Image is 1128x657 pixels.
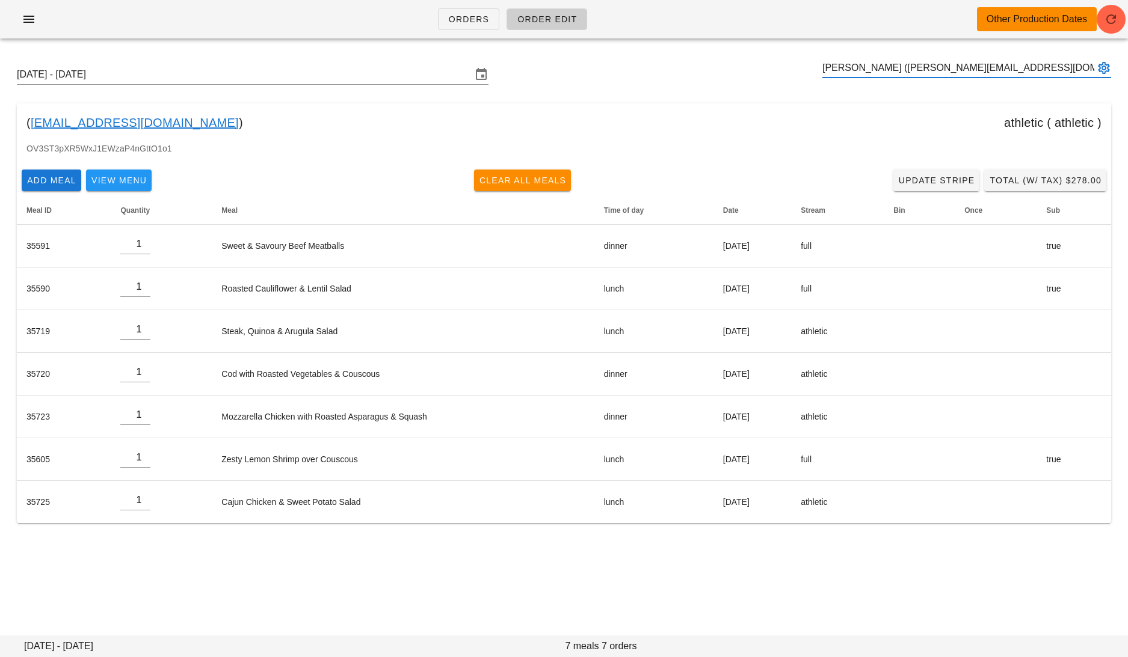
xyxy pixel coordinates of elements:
[1037,267,1111,310] td: true
[91,176,147,185] span: View Menu
[26,206,52,215] span: Meal ID
[594,196,713,225] th: Time of day: Not sorted. Activate to sort ascending.
[989,176,1102,185] span: Total (w/ Tax) $278.00
[17,481,111,523] td: 35725
[17,353,111,396] td: 35720
[221,206,238,215] span: Meal
[822,58,1094,78] input: Search by email or name
[955,196,1037,225] th: Once: Not sorted. Activate to sort ascending.
[791,438,884,481] td: full
[594,267,713,310] td: lunch
[893,170,980,191] a: Update Stripe
[713,353,791,396] td: [DATE]
[791,481,884,523] td: athletic
[17,310,111,353] td: 35719
[791,396,884,438] td: athletic
[987,12,1087,26] div: Other Production Dates
[594,353,713,396] td: dinner
[594,225,713,267] td: dinner
[713,267,791,310] td: [DATE]
[17,267,111,310] td: 35590
[86,170,152,191] button: View Menu
[594,310,713,353] td: lunch
[120,206,150,215] span: Quantity
[17,142,1111,165] div: OV3ST3pXR5WxJ1EWzaP4nGttO1o1
[594,481,713,523] td: lunch
[212,481,594,523] td: Cajun Chicken & Sweet Potato Salad
[212,438,594,481] td: Zesty Lemon Shrimp over Couscous
[17,438,111,481] td: 35605
[791,225,884,267] td: full
[507,8,587,30] a: Order Edit
[479,176,567,185] span: Clear All Meals
[111,196,212,225] th: Quantity: Not sorted. Activate to sort ascending.
[791,196,884,225] th: Stream: Not sorted. Activate to sort ascending.
[212,196,594,225] th: Meal: Not sorted. Activate to sort ascending.
[801,206,825,215] span: Stream
[791,267,884,310] td: full
[17,196,111,225] th: Meal ID: Not sorted. Activate to sort ascending.
[893,206,905,215] span: Bin
[713,438,791,481] td: [DATE]
[791,353,884,396] td: athletic
[713,481,791,523] td: [DATE]
[1037,225,1111,267] td: true
[723,206,739,215] span: Date
[1097,61,1111,75] button: appended action
[594,396,713,438] td: dinner
[984,170,1106,191] button: Total (w/ Tax) $278.00
[1037,196,1111,225] th: Sub: Not sorted. Activate to sort ascending.
[212,310,594,353] td: Steak, Quinoa & Arugula Salad
[474,170,572,191] button: Clear All Meals
[17,103,1111,142] div: ( ) athletic ( athletic )
[17,396,111,438] td: 35723
[1037,438,1111,481] td: true
[713,396,791,438] td: [DATE]
[791,310,884,353] td: athletic
[22,170,81,191] button: Add Meal
[517,14,577,24] span: Order Edit
[438,8,500,30] a: Orders
[212,267,594,310] td: Roasted Cauliflower & Lentil Salad
[964,206,982,215] span: Once
[17,225,111,267] td: 35591
[713,225,791,267] td: [DATE]
[604,206,644,215] span: Time of day
[594,438,713,481] td: lunch
[713,196,791,225] th: Date: Not sorted. Activate to sort ascending.
[713,310,791,353] td: [DATE]
[212,396,594,438] td: Mozzarella Chicken with Roasted Asparagus & Squash
[448,14,490,24] span: Orders
[884,196,955,225] th: Bin: Not sorted. Activate to sort ascending.
[898,176,975,185] span: Update Stripe
[212,353,594,396] td: Cod with Roasted Vegetables & Couscous
[1046,206,1060,215] span: Sub
[31,113,239,132] a: [EMAIL_ADDRESS][DOMAIN_NAME]
[26,176,76,185] span: Add Meal
[212,225,594,267] td: Sweet & Savoury Beef Meatballs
